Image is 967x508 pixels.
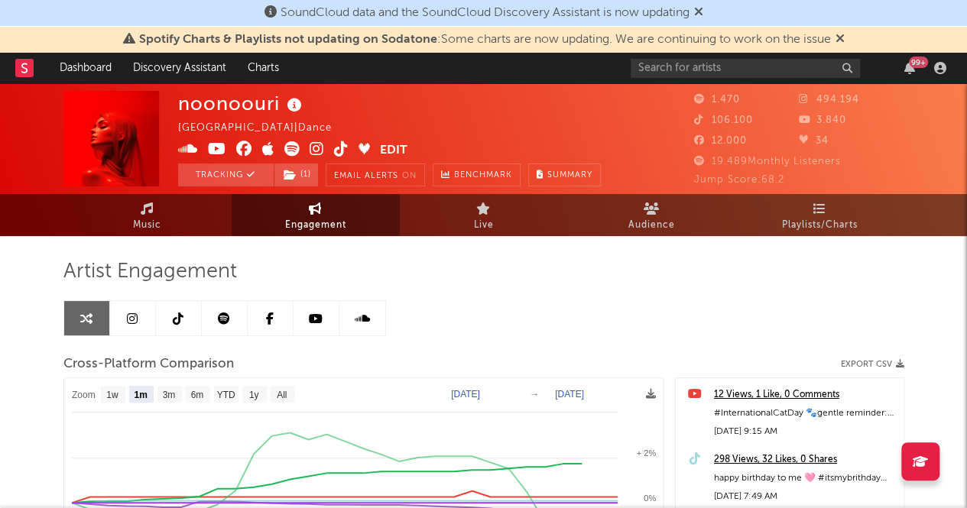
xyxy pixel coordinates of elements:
[904,62,915,74] button: 99+
[326,163,425,186] button: Email AlertsOn
[216,390,235,400] text: YTD
[628,216,675,235] span: Audience
[134,390,147,400] text: 1m
[232,194,400,236] a: Engagement
[433,163,521,186] a: Benchmark
[714,469,896,487] div: happy birthday to me 🩷 #itsmybrithday #happybirthday
[277,390,287,400] text: All
[714,404,896,422] div: #InternationalCatDay 🐾gentle reminder: be kind to animals and ADOPT instead of buying #cat #catlover
[714,386,896,404] a: 12 Views, 1 Like, 0 Comments
[106,390,118,400] text: 1w
[528,163,601,186] button: Summary
[636,448,656,458] text: + 2%
[694,157,841,167] span: 19.489 Monthly Listeners
[162,390,175,400] text: 3m
[909,57,928,68] div: 99 +
[274,163,318,186] button: (1)
[694,136,747,146] span: 12.000
[631,59,860,78] input: Search for artists
[714,487,896,506] div: [DATE] 7:49 AM
[63,194,232,236] a: Music
[178,163,274,186] button: Tracking
[451,389,480,400] text: [DATE]
[799,136,829,146] span: 34
[122,53,237,83] a: Discovery Assistant
[190,390,203,400] text: 6m
[248,390,258,400] text: 1y
[281,7,690,19] span: SoundCloud data and the SoundCloud Discovery Assistant is now updating
[694,175,784,185] span: Jump Score: 68.2
[133,216,161,235] span: Music
[714,451,896,469] a: 298 Views, 32 Likes, 0 Shares
[474,216,494,235] span: Live
[274,163,319,186] span: ( 1 )
[72,390,96,400] text: Zoom
[63,355,234,374] span: Cross-Platform Comparison
[799,95,859,105] span: 494.194
[285,216,346,235] span: Engagement
[178,119,349,138] div: [GEOGRAPHIC_DATA] | Dance
[841,360,904,369] button: Export CSV
[237,53,290,83] a: Charts
[644,493,656,503] text: 0%
[694,115,753,125] span: 106.100
[694,7,703,19] span: Dismiss
[568,194,736,236] a: Audience
[547,171,592,180] span: Summary
[400,194,568,236] a: Live
[49,53,122,83] a: Dashboard
[530,389,539,400] text: →
[139,34,437,46] span: Spotify Charts & Playlists not updating on Sodatone
[782,216,858,235] span: Playlists/Charts
[402,172,417,180] em: On
[799,115,846,125] span: 3.840
[454,167,512,185] span: Benchmark
[139,34,831,46] span: : Some charts are now updating. We are continuing to work on the issue
[736,194,904,236] a: Playlists/Charts
[63,263,237,281] span: Artist Engagement
[380,141,407,160] button: Edit
[555,389,584,400] text: [DATE]
[714,422,896,441] div: [DATE] 9:15 AM
[836,34,845,46] span: Dismiss
[694,95,740,105] span: 1.470
[178,91,306,116] div: noonoouri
